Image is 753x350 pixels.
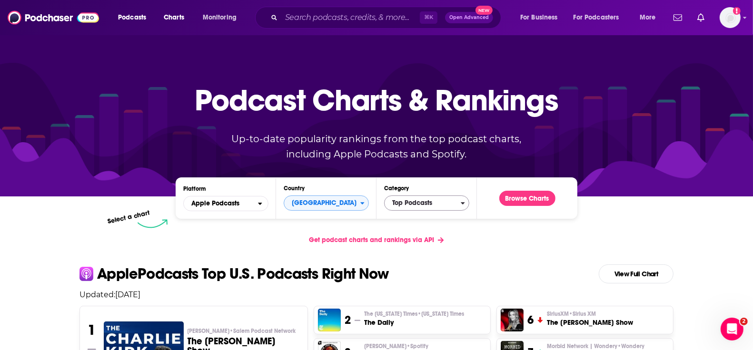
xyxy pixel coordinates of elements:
span: Apple Podcasts [191,200,239,207]
img: Podchaser - Follow, Share and Rate Podcasts [8,9,99,27]
a: Get podcast charts and rankings via API [301,228,451,252]
a: View Full Chart [599,264,674,283]
p: Charlie Kirk • Salem Podcast Network [188,327,300,335]
a: SiriusXM•Sirius XMThe [PERSON_NAME] Show [547,310,633,327]
button: open menu [196,10,249,25]
div: Search podcasts, credits, & more... [264,7,510,29]
svg: Add a profile image [733,7,741,15]
span: [GEOGRAPHIC_DATA] [284,195,360,211]
p: Select a chart [107,209,150,225]
img: select arrow [138,219,168,228]
button: Show profile menu [720,7,741,28]
span: • Sirius XM [569,311,596,317]
span: 2 [740,318,748,325]
span: • Salem Podcast Network [230,328,296,334]
span: For Podcasters [574,11,619,24]
h3: The [PERSON_NAME] Show [547,318,633,327]
button: open menu [567,10,633,25]
img: The Megyn Kelly Show [501,309,524,331]
button: open menu [111,10,159,25]
button: Open AdvancedNew [445,12,493,23]
button: open menu [183,196,268,211]
span: [PERSON_NAME] [364,342,428,350]
span: More [640,11,656,24]
h3: The Daily [364,318,464,327]
span: Open Advanced [449,15,489,20]
img: apple Icon [79,267,93,281]
p: Updated: [DATE] [72,290,681,299]
p: Apple Podcasts Top U.S. Podcasts Right Now [97,266,389,282]
p: Joe Rogan • Spotify [364,342,470,350]
span: [PERSON_NAME] [188,327,296,335]
p: Morbid Network | Wondery • Wondery [547,342,644,350]
span: SiriusXM [547,310,596,318]
span: • Wondery [617,343,644,350]
img: The Daily [318,309,341,331]
h3: 2 [345,313,351,327]
p: Podcast Charts & Rankings [195,69,558,131]
h3: 6 [527,313,534,327]
span: • Spotify [406,343,428,350]
img: User Profile [720,7,741,28]
span: New [476,6,493,15]
a: Show notifications dropdown [670,10,686,26]
span: Logged in as lemya [720,7,741,28]
span: Morbid Network | Wondery [547,342,644,350]
a: Show notifications dropdown [694,10,708,26]
span: Get podcast charts and rankings via API [309,236,434,244]
button: Countries [284,195,369,211]
span: The [US_STATE] Times [364,310,464,318]
h3: 1 [88,321,96,339]
span: Charts [164,11,184,24]
button: Browse Charts [499,191,555,206]
p: SiriusXM • Sirius XM [547,310,633,318]
a: Charts [158,10,190,25]
p: Up-to-date popularity rankings from the top podcast charts, including Apple Podcasts and Spotify. [213,131,540,162]
button: open menu [514,10,570,25]
span: Top Podcasts [385,195,461,211]
span: Monitoring [203,11,237,24]
span: ⌘ K [420,11,437,24]
span: • [US_STATE] Times [417,311,464,317]
p: The New York Times • New York Times [364,310,464,318]
button: open menu [633,10,668,25]
input: Search podcasts, credits, & more... [281,10,420,25]
iframe: Intercom live chat [721,318,743,340]
button: Categories [384,195,469,211]
span: For Business [520,11,558,24]
span: Podcasts [118,11,146,24]
h2: Platforms [183,196,268,211]
a: The [US_STATE] Times•[US_STATE] TimesThe Daily [364,310,464,327]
